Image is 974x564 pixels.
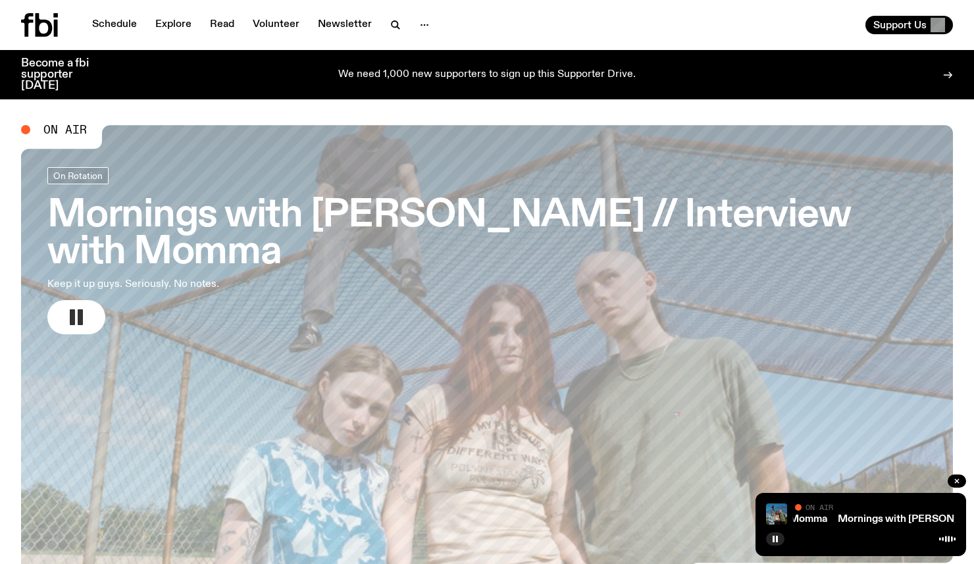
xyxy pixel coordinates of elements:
a: Newsletter [310,16,380,34]
span: On Air [43,124,87,136]
a: Schedule [84,16,145,34]
p: We need 1,000 new supporters to sign up this Supporter Drive. [338,69,636,81]
span: On Air [806,503,833,511]
p: Keep it up guys. Seriously. No notes. [47,276,384,292]
a: Read [202,16,242,34]
h3: Mornings with [PERSON_NAME] // Interview with Momma [47,197,927,271]
a: Mornings with [PERSON_NAME] // Interview with MommaKeep it up guys. Seriously. No notes. [47,167,927,334]
a: Volunteer [245,16,307,34]
button: Support Us [865,16,953,34]
a: Explore [147,16,199,34]
span: On Rotation [53,170,103,180]
h3: Become a fbi supporter [DATE] [21,58,105,91]
span: Support Us [873,19,927,31]
a: On Rotation [47,167,109,184]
